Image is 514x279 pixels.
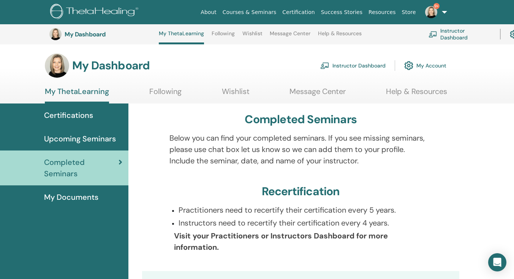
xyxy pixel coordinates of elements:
span: 9+ [433,3,440,9]
a: Certification [279,5,318,19]
img: chalkboard-teacher.svg [429,31,437,38]
p: Practitioners need to recertify their certification every 5 years. [179,204,432,216]
div: Open Intercom Messenger [488,253,506,271]
a: Success Stories [318,5,365,19]
img: default.jpg [49,28,62,40]
span: Upcoming Seminars [44,133,116,144]
a: Instructor Dashboard [429,26,491,42]
img: default.jpg [425,6,437,18]
span: Completed Seminars [44,157,119,179]
a: Help & Resources [386,87,447,102]
img: logo.png [50,4,141,21]
h3: Recertification [262,185,340,198]
a: Resources [365,5,399,19]
a: Store [399,5,419,19]
h3: My Dashboard [72,59,150,72]
a: Message Center [270,30,310,42]
h3: Completed Seminars [245,113,357,126]
a: Instructor Dashboard [320,57,386,74]
span: Certifications [44,110,93,121]
p: Below you can find your completed seminars. If you see missing seminars, please use chat box let ... [169,132,432,166]
img: cog.svg [404,59,413,72]
a: My ThetaLearning [45,87,109,103]
a: Courses & Seminars [220,5,280,19]
a: About [198,5,219,19]
b: Visit your Practitioners or Instructors Dashboard for more information. [174,231,388,252]
a: Message Center [289,87,346,102]
a: My ThetaLearning [159,30,204,44]
span: My Documents [44,191,98,203]
img: default.jpg [45,53,69,78]
a: Wishlist [242,30,263,42]
a: Help & Resources [318,30,362,42]
img: chalkboard-teacher.svg [320,62,329,69]
p: Instructors need to recertify their certification every 4 years. [179,217,432,229]
a: Wishlist [222,87,250,102]
a: My Account [404,57,446,74]
a: Following [212,30,235,42]
h3: My Dashboard [65,31,141,38]
a: Following [149,87,182,102]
